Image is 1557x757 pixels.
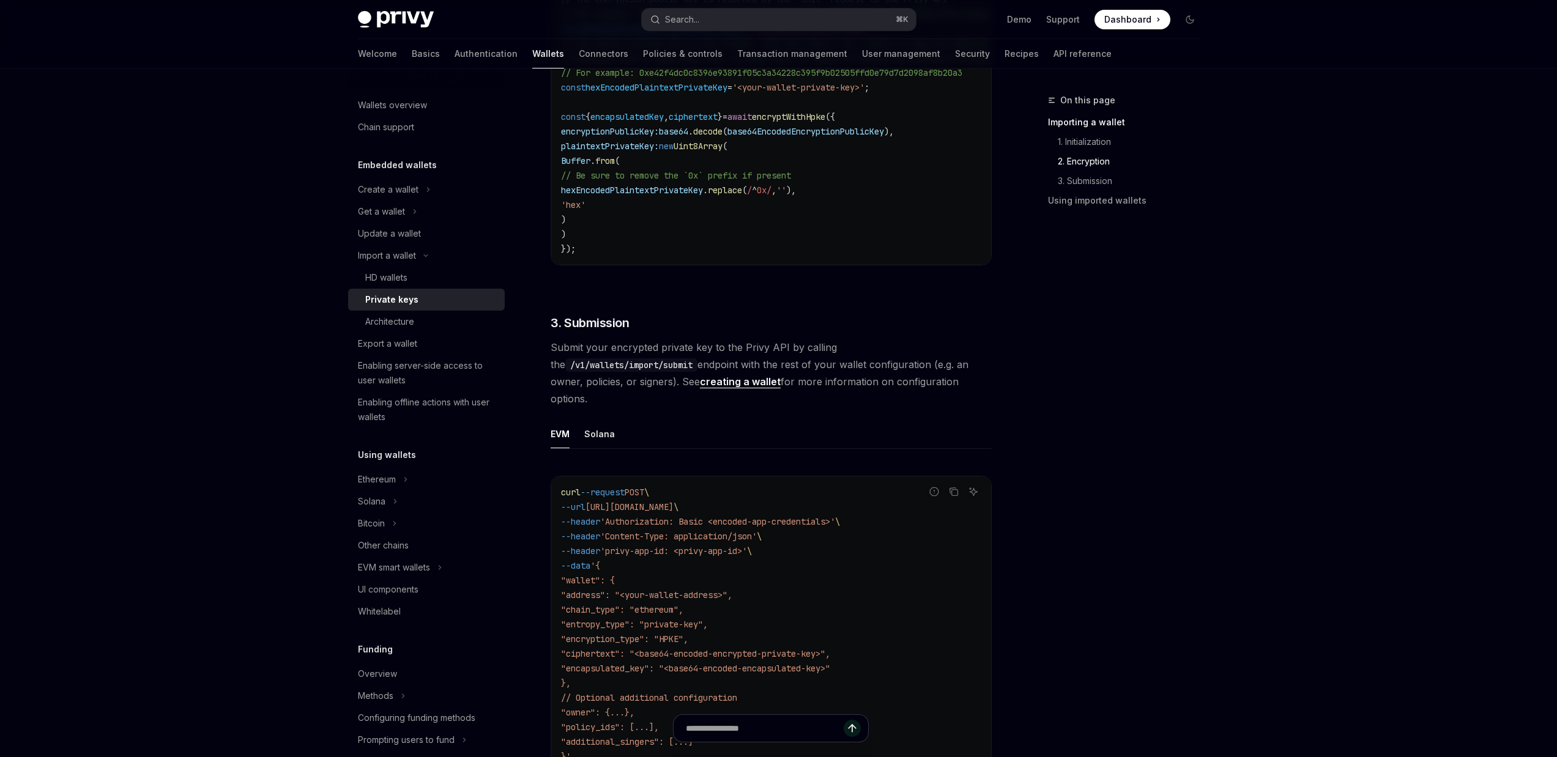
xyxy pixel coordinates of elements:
div: HD wallets [365,270,407,285]
div: Update a wallet [358,226,421,241]
span: plaintextPrivateKey: [561,141,659,152]
span: }, [561,678,571,689]
span: 'privy-app-id: <privy-app-id>' [600,545,747,556]
button: Toggle Prompting users to fund section [348,729,505,751]
div: Search... [665,12,699,27]
span: , [664,111,669,122]
div: Bitcoin [358,516,385,531]
a: Demo [1007,13,1031,26]
span: // Optional additional configuration [561,692,737,703]
span: decode [693,126,723,137]
h5: Embedded wallets [358,158,437,172]
span: [URL][DOMAIN_NAME] [585,501,674,512]
a: 1. Initialization [1048,132,1210,152]
span: encryptionPublicKey: [561,126,659,137]
span: \ [835,516,840,527]
span: curl [561,487,581,498]
span: ( [742,185,747,196]
span: . [703,185,708,196]
a: Export a wallet [348,333,505,355]
div: Solana [358,494,385,509]
button: Toggle Ethereum section [348,468,505,490]
span: . [688,126,693,137]
span: "encapsulated_key": "<base64-encoded-encapsulated-key>" [561,663,830,674]
span: --url [561,501,585,512]
span: ^ [752,185,757,196]
a: Recipes [1005,39,1039,68]
button: Ask AI [965,484,981,500]
span: "encryption_type": "HPKE", [561,633,688,644]
a: User management [862,39,940,68]
div: Get a wallet [358,204,405,219]
div: Solana [584,419,615,448]
span: --request [581,487,625,498]
a: Other chains [348,534,505,556]
span: 3. Submission [551,314,630,331]
a: Wallets overview [348,94,505,116]
a: Importing a wallet [1048,113,1210,132]
span: \ [644,487,649,498]
span: Buffer [561,155,590,166]
a: API reference [1053,39,1112,68]
a: Private keys [348,289,505,311]
button: Toggle Bitcoin section [348,512,505,534]
span: --header [561,545,600,556]
span: . [590,155,595,166]
span: }); [561,243,576,254]
span: '<your-wallet-private-key>' [732,82,864,93]
div: Methods [358,689,393,703]
code: /v1/wallets/import/submit [565,358,697,372]
span: await [727,111,752,122]
a: Architecture [348,311,505,333]
span: \ [747,545,752,556]
button: Toggle Solana section [348,490,505,512]
a: Security [955,39,990,68]
span: encapsulatedKey [590,111,664,122]
div: Configuring funding methods [358,711,475,725]
a: Welcome [358,39,397,68]
div: EVM [551,419,570,448]
span: '{ [590,560,600,571]
a: Policies & controls [643,39,723,68]
span: const [561,82,585,93]
span: \ [757,531,762,542]
span: "ciphertext": "<base64-encoded-encrypted-private-key>", [561,648,830,659]
span: Submit your encrypted private key to the Privy API by calling the endpoint with the rest of your ... [551,339,992,407]
a: Authentication [455,39,518,68]
span: hexEncodedPlaintextPrivateKey [585,82,727,93]
span: } [718,111,723,122]
span: const [561,111,585,122]
span: "address": "<your-wallet-address>", [561,589,732,600]
img: dark logo [358,11,434,28]
div: Export a wallet [358,336,417,351]
a: Enabling offline actions with user wallets [348,391,505,428]
span: , [771,185,776,196]
span: \ [674,501,678,512]
a: 3. Submission [1048,171,1210,191]
h5: Funding [358,642,393,657]
span: 'Authorization: Basic <encoded-app-credentials>' [600,516,835,527]
div: Enabling offline actions with user wallets [358,395,497,424]
a: Connectors [579,39,628,68]
div: UI components [358,582,418,597]
span: ) [561,214,566,225]
a: UI components [348,578,505,600]
span: --data [561,560,590,571]
span: / [747,185,752,196]
div: Architecture [365,314,414,329]
div: Enabling server-side access to user wallets [358,358,497,388]
a: Transaction management [737,39,847,68]
span: Dashboard [1104,13,1151,26]
span: ), [884,126,894,137]
span: base64 [659,126,688,137]
button: Report incorrect code [926,484,942,500]
span: from [595,155,615,166]
span: ({ [825,111,835,122]
button: Toggle dark mode [1180,10,1200,29]
div: Ethereum [358,472,396,487]
a: Basics [412,39,440,68]
a: creating a wallet [700,375,781,388]
div: Create a wallet [358,182,418,197]
span: 'hex' [561,199,585,210]
span: // Be sure to remove the `0x` prefix if present [561,170,791,181]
